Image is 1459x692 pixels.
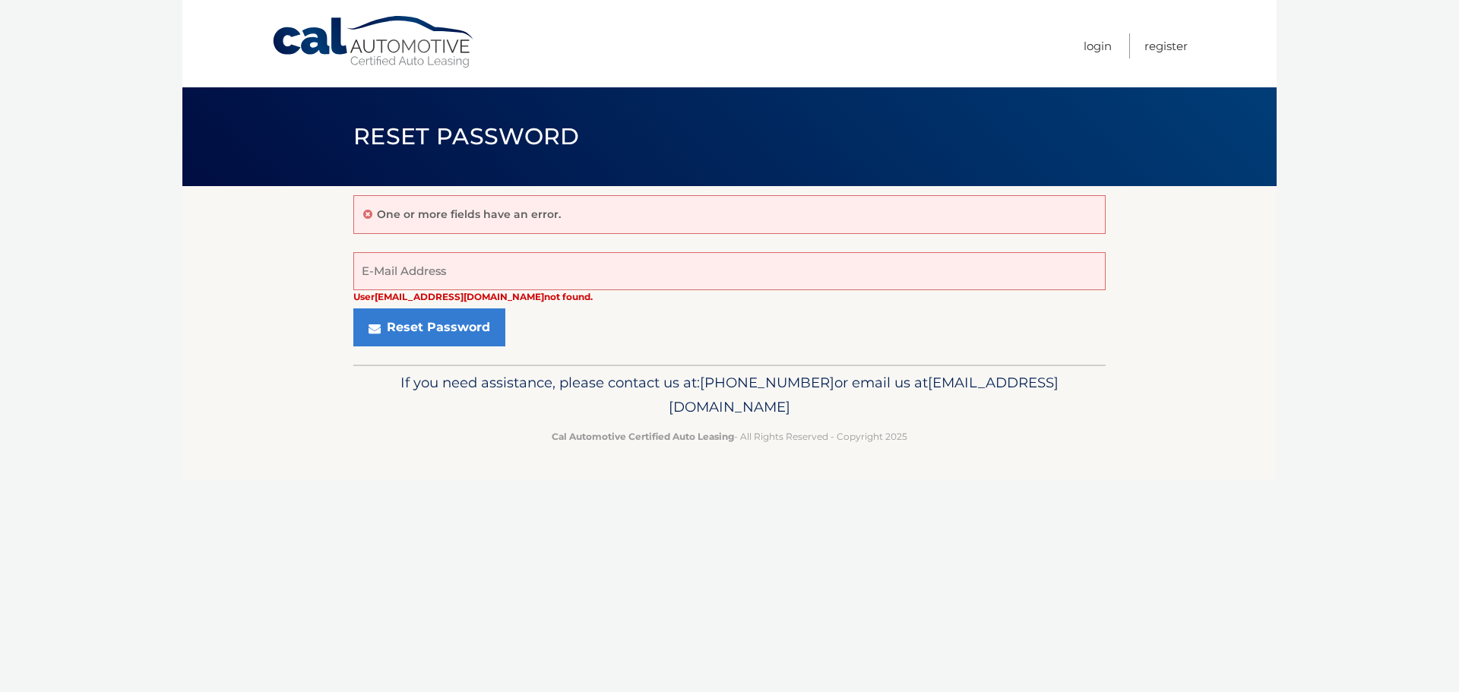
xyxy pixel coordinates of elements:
[669,374,1059,416] span: [EMAIL_ADDRESS][DOMAIN_NAME]
[353,252,1106,290] input: E-Mail Address
[271,15,476,69] a: Cal Automotive
[552,431,734,442] strong: Cal Automotive Certified Auto Leasing
[377,207,561,221] p: One or more fields have an error.
[363,371,1096,419] p: If you need assistance, please contact us at: or email us at
[353,122,579,150] span: Reset Password
[700,374,834,391] span: [PHONE_NUMBER]
[353,291,593,302] strong: User [EMAIL_ADDRESS][DOMAIN_NAME] not found.
[1084,33,1112,58] a: Login
[353,308,505,346] button: Reset Password
[1144,33,1188,58] a: Register
[363,428,1096,444] p: - All Rights Reserved - Copyright 2025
